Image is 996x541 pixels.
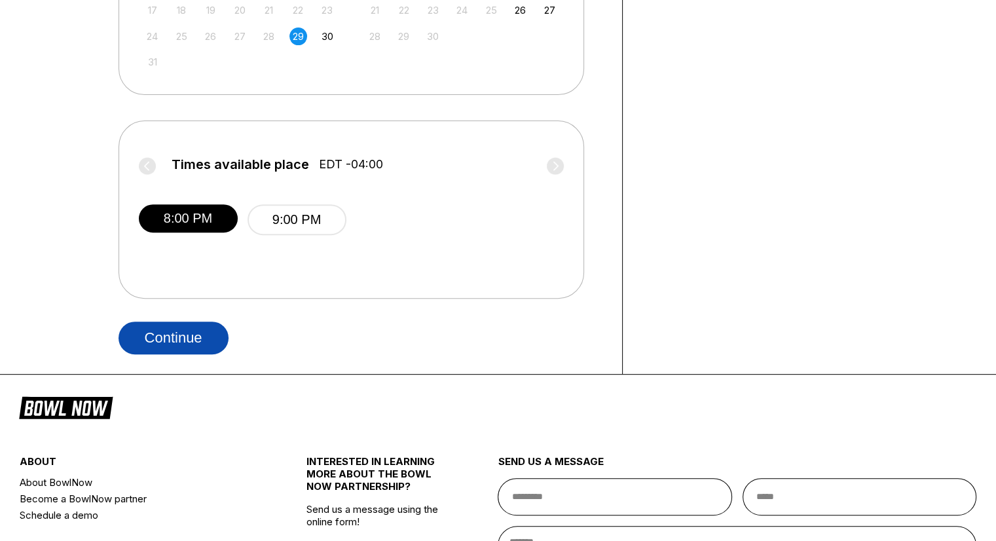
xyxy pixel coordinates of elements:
button: Continue [119,322,229,354]
div: Not available Monday, September 22nd, 2025 [395,1,413,19]
div: Not available Tuesday, September 30th, 2025 [424,28,442,45]
div: Not available Friday, August 22nd, 2025 [289,1,307,19]
div: Not available Wednesday, August 20th, 2025 [231,1,249,19]
div: Choose Friday, August 29th, 2025 [289,28,307,45]
div: Not available Monday, September 29th, 2025 [395,28,413,45]
div: Choose Saturday, September 27th, 2025 [541,1,559,19]
div: Not available Sunday, September 21st, 2025 [366,1,384,19]
div: about [20,455,259,474]
div: Choose Saturday, August 30th, 2025 [318,28,336,45]
div: Not available Sunday, August 17th, 2025 [143,1,161,19]
div: Not available Saturday, August 23rd, 2025 [318,1,336,19]
button: 9:00 PM [248,204,346,235]
a: Schedule a demo [20,507,259,523]
div: Not available Tuesday, August 19th, 2025 [202,1,219,19]
div: Not available Tuesday, August 26th, 2025 [202,28,219,45]
div: Not available Wednesday, September 24th, 2025 [453,1,471,19]
div: Not available Tuesday, September 23rd, 2025 [424,1,442,19]
div: Not available Thursday, August 21st, 2025 [260,1,278,19]
div: Not available Sunday, August 31st, 2025 [143,53,161,71]
div: Not available Sunday, September 28th, 2025 [366,28,384,45]
div: Not available Monday, August 25th, 2025 [173,28,191,45]
div: Not available Monday, August 18th, 2025 [173,1,191,19]
div: Choose Friday, September 26th, 2025 [511,1,529,19]
div: INTERESTED IN LEARNING MORE ABOUT THE BOWL NOW PARTNERSHIP? [306,455,450,503]
span: EDT -04:00 [319,157,383,172]
div: Not available Thursday, August 28th, 2025 [260,28,278,45]
div: Not available Wednesday, August 27th, 2025 [231,28,249,45]
span: Times available place [172,157,309,172]
button: 8:00 PM [139,204,238,233]
div: Not available Sunday, August 24th, 2025 [143,28,161,45]
a: About BowlNow [20,474,259,491]
a: Become a BowlNow partner [20,491,259,507]
div: send us a message [498,455,976,478]
div: Not available Thursday, September 25th, 2025 [483,1,500,19]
